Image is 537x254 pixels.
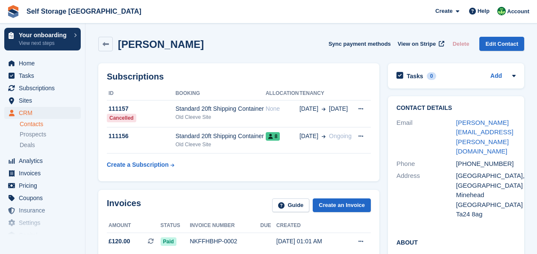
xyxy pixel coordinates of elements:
[276,237,344,246] div: [DATE] 01:01 AM
[490,71,502,81] a: Add
[266,87,299,100] th: Allocation
[176,132,266,141] div: Standard 20ft Shipping Container
[266,132,280,141] span: 8
[4,180,81,192] a: menu
[4,229,81,241] a: menu
[7,5,20,18] img: stora-icon-8386f47178a22dfd0bd8f6a31ec36ba5ce8667c1dd55bd0f319d3a0aa187defe.svg
[449,37,472,51] button: Delete
[4,70,81,82] a: menu
[107,198,141,213] h2: Invoices
[272,198,310,213] a: Guide
[479,37,524,51] a: Edit Contact
[4,217,81,229] a: menu
[4,167,81,179] a: menu
[109,237,130,246] span: £120.00
[4,82,81,94] a: menu
[107,87,176,100] th: ID
[396,105,516,112] h2: Contact Details
[427,72,437,80] div: 0
[107,114,136,122] div: Cancelled
[497,7,506,15] img: Mackenzie Wells
[456,200,516,210] div: [GEOGRAPHIC_DATA]
[329,133,352,139] span: Ongoing
[176,141,266,148] div: Old Cleeve Site
[107,132,176,141] div: 111156
[19,39,70,47] p: View next steps
[4,204,81,216] a: menu
[176,87,266,100] th: Booking
[19,32,70,38] p: Your onboarding
[107,72,371,82] h2: Subscriptions
[329,37,391,51] button: Sync payment methods
[20,141,81,150] a: Deals
[260,219,276,233] th: Due
[20,130,81,139] a: Prospects
[4,155,81,167] a: menu
[396,118,456,157] div: Email
[161,237,176,246] span: Paid
[313,198,371,213] a: Create an Invoice
[456,159,516,169] div: [PHONE_NUMBER]
[394,37,446,51] a: View on Stripe
[19,217,70,229] span: Settings
[398,40,436,48] span: View on Stripe
[478,7,490,15] span: Help
[456,190,516,200] div: Minehead
[19,57,70,69] span: Home
[456,210,516,219] div: Ta24 8ag
[19,167,70,179] span: Invoices
[23,4,145,18] a: Self Storage [GEOGRAPHIC_DATA]
[456,171,516,190] div: [GEOGRAPHIC_DATA], [GEOGRAPHIC_DATA]
[20,141,35,149] span: Deals
[299,132,318,141] span: [DATE]
[19,155,70,167] span: Analytics
[19,70,70,82] span: Tasks
[19,229,70,241] span: Capital
[396,238,516,246] h2: About
[19,82,70,94] span: Subscriptions
[190,219,260,233] th: Invoice number
[4,107,81,119] a: menu
[20,130,46,139] span: Prospects
[107,157,174,173] a: Create a Subscription
[190,237,260,246] div: NKFFHBHP-0002
[176,113,266,121] div: Old Cleeve Site
[19,95,70,106] span: Sites
[176,104,266,113] div: Standard 20ft Shipping Container
[456,119,514,155] a: [PERSON_NAME][EMAIL_ADDRESS][PERSON_NAME][DOMAIN_NAME]
[107,104,176,113] div: 111157
[107,219,161,233] th: Amount
[507,7,529,16] span: Account
[19,204,70,216] span: Insurance
[19,107,70,119] span: CRM
[396,159,456,169] div: Phone
[4,28,81,50] a: Your onboarding View next steps
[20,120,81,128] a: Contacts
[4,57,81,69] a: menu
[276,219,344,233] th: Created
[407,72,423,80] h2: Tasks
[161,219,190,233] th: Status
[19,180,70,192] span: Pricing
[4,192,81,204] a: menu
[266,104,299,113] div: None
[299,104,318,113] span: [DATE]
[19,192,70,204] span: Coupons
[118,38,204,50] h2: [PERSON_NAME]
[329,104,348,113] span: [DATE]
[396,171,456,219] div: Address
[4,95,81,106] a: menu
[435,7,452,15] span: Create
[107,160,169,169] div: Create a Subscription
[299,87,352,100] th: Tenancy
